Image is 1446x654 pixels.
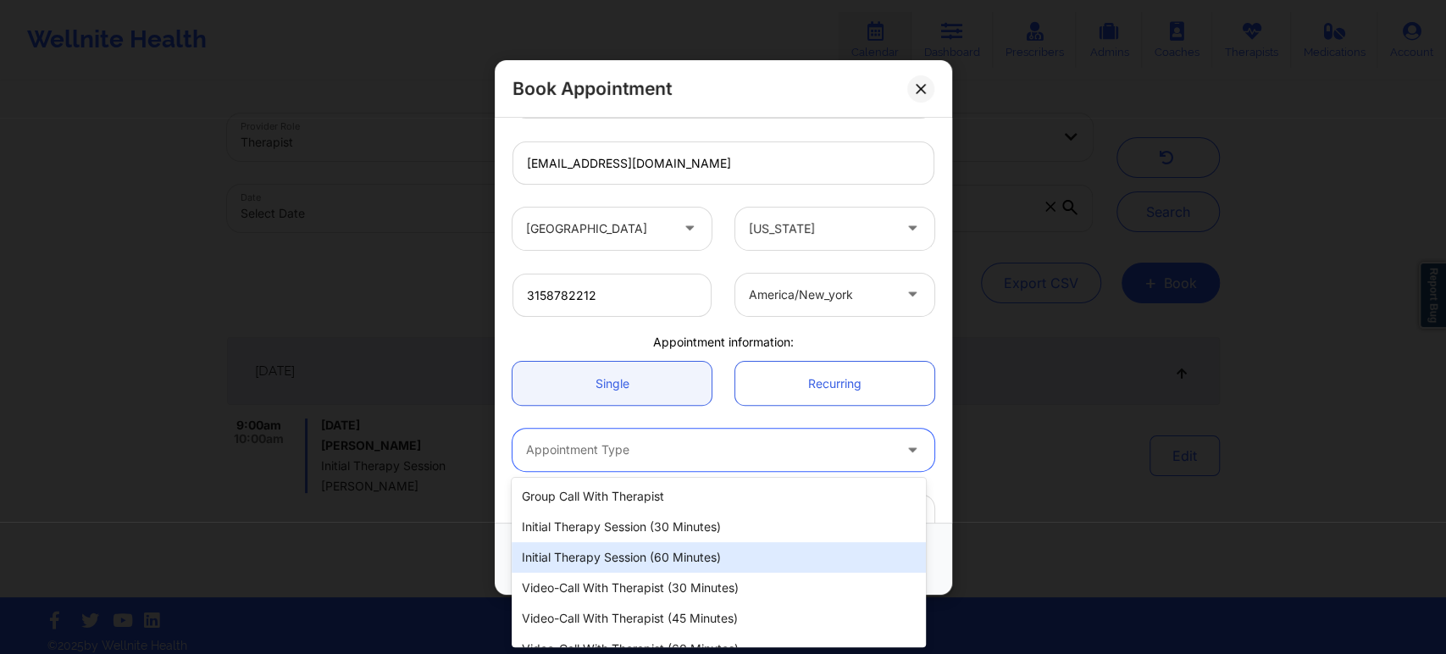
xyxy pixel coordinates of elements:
[512,481,925,512] div: Group Call with Therapist
[501,333,946,350] div: Appointment information:
[512,362,712,405] a: Single
[512,273,712,316] input: Patient's Phone Number
[526,207,669,249] div: [GEOGRAPHIC_DATA]
[512,141,934,184] input: Patient's Email
[749,273,892,315] div: america/new_york
[735,362,934,405] a: Recurring
[512,573,925,603] div: Video-Call with Therapist (30 minutes)
[512,512,925,542] div: Initial Therapy Session (30 minutes)
[512,77,672,100] h2: Book Appointment
[512,603,925,634] div: Video-Call with Therapist (45 minutes)
[749,207,892,249] div: [US_STATE]
[512,542,925,573] div: Initial Therapy Session (60 minutes)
